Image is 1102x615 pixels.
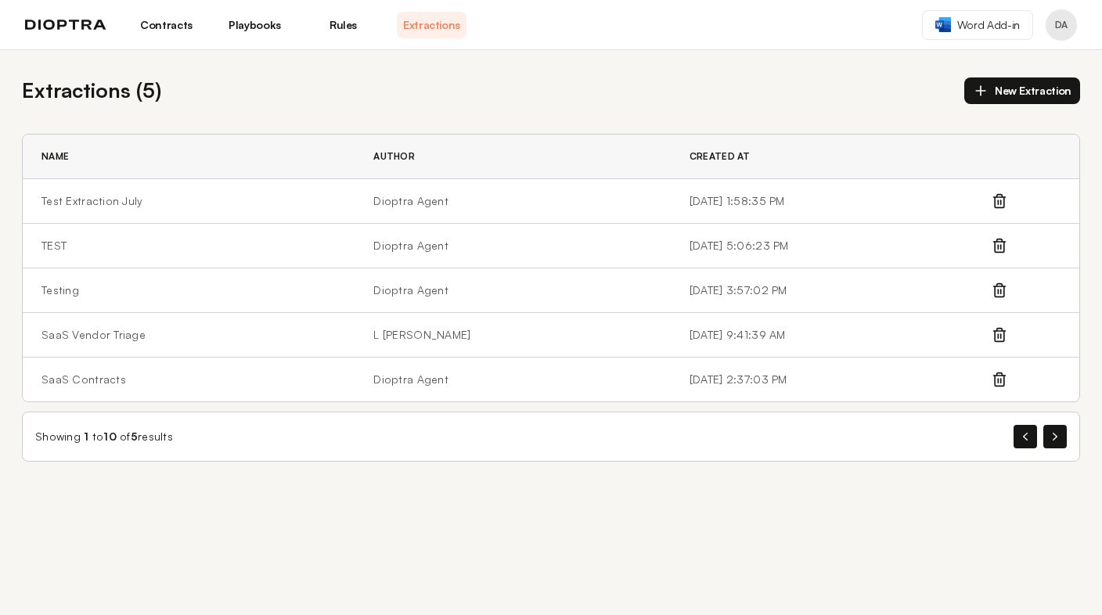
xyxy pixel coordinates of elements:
img: logo [25,20,106,31]
td: [DATE] 2:37:03 PM [671,358,992,402]
td: SaaS Contracts [23,358,355,402]
td: [DATE] 1:58:35 PM [671,179,992,224]
td: Dioptra Agent [355,179,671,224]
td: Test Extraction July [23,179,355,224]
td: [DATE] 9:41:39 AM [671,313,992,358]
td: SaaS Vendor Triage [23,313,355,358]
a: Word Add-in [922,10,1033,40]
button: New Extraction [964,77,1080,104]
td: [DATE] 5:06:23 PM [671,224,992,268]
span: 10 [103,430,117,443]
td: TEST [23,224,355,268]
a: Contracts [131,12,201,38]
td: Testing [23,268,355,313]
button: Profile menu [1046,9,1077,41]
th: Created At [671,135,992,179]
button: Next [1043,425,1067,448]
td: [DATE] 3:57:02 PM [671,268,992,313]
div: Showing to of results [35,429,173,444]
button: Previous [1014,425,1037,448]
a: Extractions [397,12,466,38]
h2: Extractions ( 5 ) [22,75,161,106]
span: Word Add-in [957,17,1020,33]
img: word [935,17,951,32]
td: L [PERSON_NAME] [355,313,671,358]
span: 5 [131,430,138,443]
span: 1 [84,430,88,443]
th: Name [23,135,355,179]
td: Dioptra Agent [355,358,671,402]
td: Dioptra Agent [355,224,671,268]
a: Playbooks [220,12,290,38]
a: Rules [308,12,378,38]
th: Author [355,135,671,179]
td: Dioptra Agent [355,268,671,313]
